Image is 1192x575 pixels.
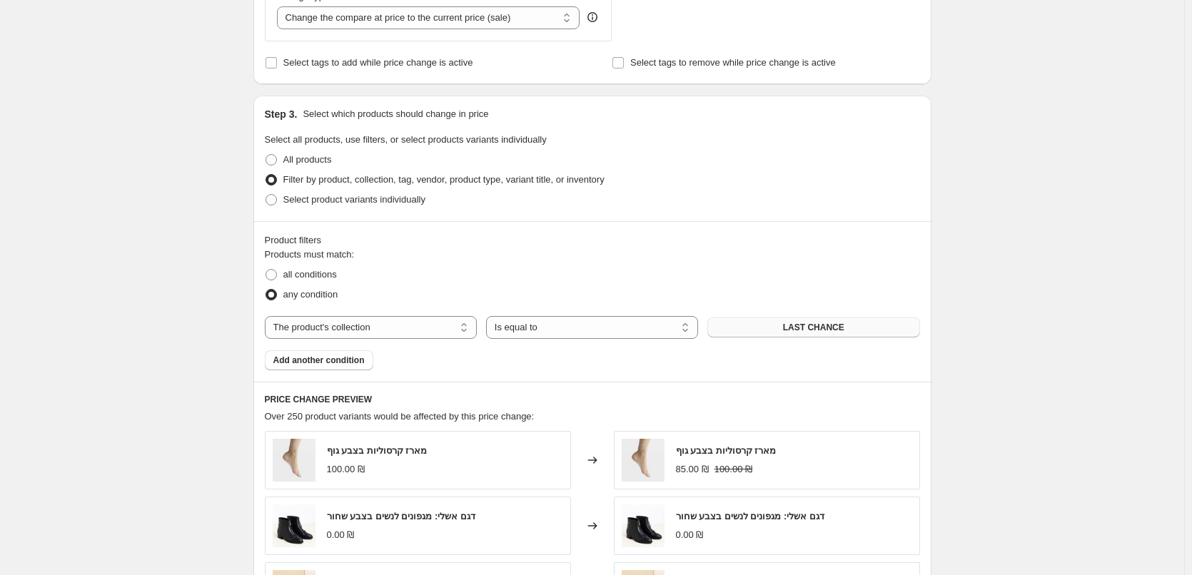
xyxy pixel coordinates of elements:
span: LAST CHANCE [783,322,844,333]
h2: Step 3. [265,107,298,121]
span: דגם אשלי: מגפונים לנשים בצבע שחור [676,511,824,521]
span: דגם אשלי: מגפונים לנשים בצבע שחור [327,511,475,521]
div: 0.00 ₪ [676,528,704,542]
span: Products must match: [265,249,355,260]
span: Over 250 product variants would be affected by this price change: [265,411,535,422]
span: All products [283,154,332,165]
span: Select tags to remove while price change is active [630,57,836,68]
span: all conditions [283,269,337,280]
div: 85.00 ₪ [676,462,709,477]
button: LAST CHANCE [707,317,919,337]
span: Select all products, use filters, or select products variants individually [265,134,547,145]
div: help [585,10,600,24]
img: 13112001_80x.jpg [622,439,665,482]
span: מארז קרסוליות בצבע גוף [676,445,777,456]
img: 183111_black1_80x.jpg [273,504,315,547]
span: Add another condition [273,355,365,366]
div: 0.00 ₪ [327,528,355,542]
strike: 100.00 ₪ [714,462,752,477]
p: Select which products should change in price [303,107,488,121]
img: 13112001_80x.jpg [273,439,315,482]
span: Select tags to add while price change is active [283,57,473,68]
span: Filter by product, collection, tag, vendor, product type, variant title, or inventory [283,174,605,185]
img: 183111_black1_80x.jpg [622,504,665,547]
div: Product filters [265,233,920,248]
div: 100.00 ₪ [327,462,365,477]
h6: PRICE CHANGE PREVIEW [265,394,920,405]
button: Add another condition [265,350,373,370]
span: any condition [283,289,338,300]
span: מארז קרסוליות בצבע גוף [327,445,428,456]
span: Select product variants individually [283,194,425,205]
